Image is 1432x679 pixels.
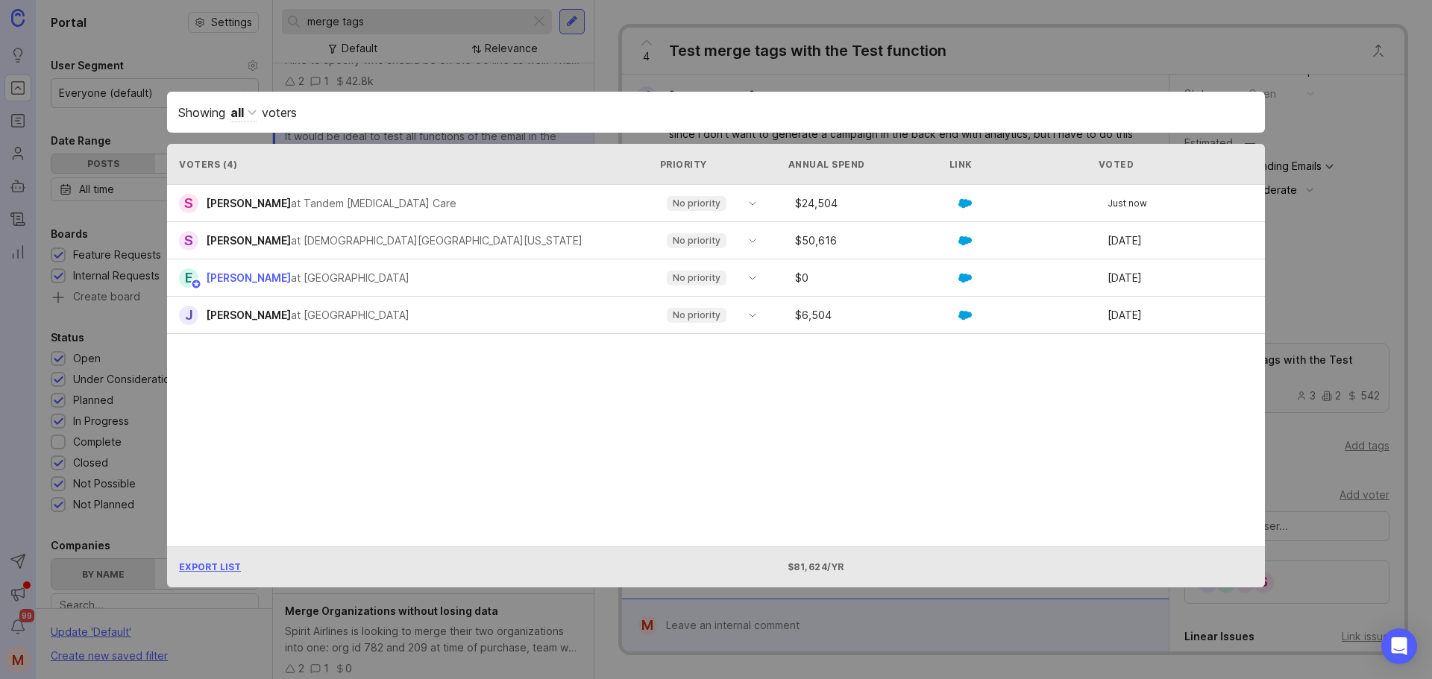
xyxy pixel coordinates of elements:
img: member badge [191,279,202,290]
a: J[PERSON_NAME]at [GEOGRAPHIC_DATA] [179,306,421,325]
div: at Tandem [MEDICAL_DATA] Care [291,195,456,212]
span: [PERSON_NAME] [206,197,291,209]
span: Export List [179,561,241,572]
div: Link [949,158,973,171]
span: Just now [1108,199,1147,208]
div: E [179,268,198,288]
p: No priority [673,272,720,284]
time: [DATE] [1108,234,1142,247]
img: GKxMRLiRsgdWqxrdBeWfGK5kaZ2alx1WifDSa2kSTsK6wyJURKhUuPoQRYzjholVGzT2A2owx2gHwZoyZHHCYJ8YNOAZj3DSg... [958,234,972,247]
div: S [179,231,198,250]
div: $ 24,504 [789,198,958,209]
span: [PERSON_NAME] [206,309,291,321]
svg: toggle icon [741,198,764,209]
span: [PERSON_NAME] [206,271,291,284]
div: at [DEMOGRAPHIC_DATA][GEOGRAPHIC_DATA][US_STATE] [291,233,582,249]
div: Voters ( 4 ) [179,158,645,171]
div: Voted [1099,158,1254,171]
svg: toggle icon [741,272,764,284]
a: S[PERSON_NAME]at Tandem [MEDICAL_DATA] Care [179,194,468,213]
div: $81,624/yr [788,560,943,573]
div: $ 50,616 [789,236,958,246]
div: J [179,306,198,325]
svg: toggle icon [741,309,764,321]
a: E[PERSON_NAME]at [GEOGRAPHIC_DATA] [179,268,421,288]
div: Priority [660,158,759,171]
div: toggle menu [658,266,765,290]
div: at [GEOGRAPHIC_DATA] [291,270,409,286]
time: [DATE] [1108,309,1142,321]
div: all [230,104,244,121]
div: $ 6,504 [789,310,958,320]
time: [DATE] [1108,271,1142,284]
div: S [179,194,198,213]
p: No priority [673,198,720,209]
a: S[PERSON_NAME]at [DEMOGRAPHIC_DATA][GEOGRAPHIC_DATA][US_STATE] [179,231,594,250]
span: [PERSON_NAME] [206,234,291,247]
img: GKxMRLiRsgdWqxrdBeWfGK5kaZ2alx1WifDSa2kSTsK6wyJURKhUuPoQRYzjholVGzT2A2owx2gHwZoyZHHCYJ8YNOAZj3DSg... [958,197,972,210]
div: Open Intercom Messenger [1381,628,1417,664]
div: $ 0 [789,273,958,283]
div: toggle menu [658,229,765,253]
svg: toggle icon [741,235,764,247]
p: No priority [673,235,720,247]
div: Showing voters [178,103,1254,121]
div: toggle menu [658,303,765,327]
img: GKxMRLiRsgdWqxrdBeWfGK5kaZ2alx1WifDSa2kSTsK6wyJURKhUuPoQRYzjholVGzT2A2owx2gHwZoyZHHCYJ8YNOAZj3DSg... [958,309,972,322]
div: Annual Spend [788,158,943,171]
div: at [GEOGRAPHIC_DATA] [291,307,409,323]
img: GKxMRLiRsgdWqxrdBeWfGK5kaZ2alx1WifDSa2kSTsK6wyJURKhUuPoQRYzjholVGzT2A2owx2gHwZoyZHHCYJ8YNOAZj3DSg... [958,271,972,285]
p: No priority [673,309,720,321]
div: toggle menu [658,192,765,215]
